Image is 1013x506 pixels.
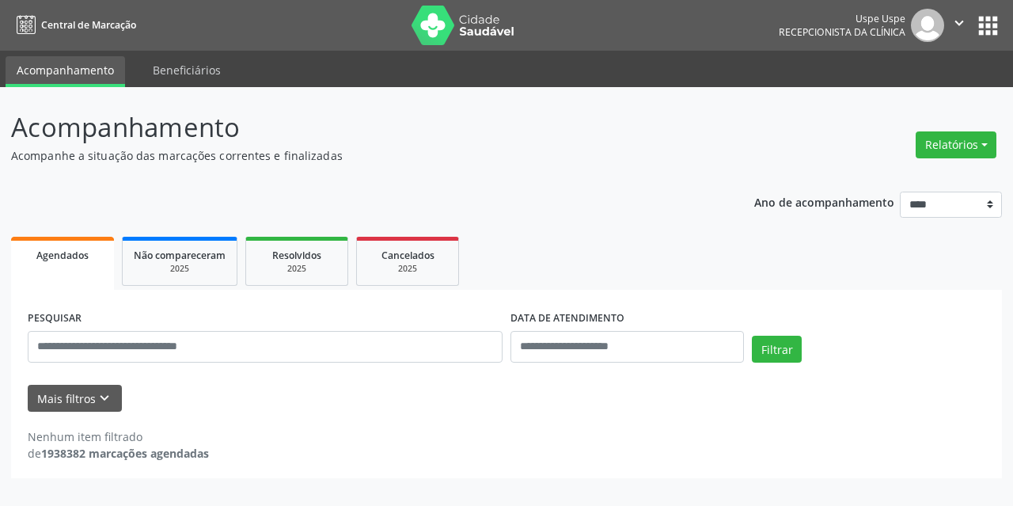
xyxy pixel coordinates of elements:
[11,147,704,164] p: Acompanhe a situação das marcações correntes e finalizadas
[944,9,974,42] button: 
[381,249,434,262] span: Cancelados
[752,336,802,363] button: Filtrar
[911,9,944,42] img: img
[11,12,136,38] a: Central de Marcação
[96,390,113,407] i: keyboard_arrow_down
[510,306,624,331] label: DATA DE ATENDIMENTO
[974,12,1002,40] button: apps
[6,56,125,87] a: Acompanhamento
[779,12,905,25] div: Uspe Uspe
[950,14,968,32] i: 
[28,445,209,462] div: de
[368,263,447,275] div: 2025
[28,428,209,445] div: Nenhum item filtrado
[754,192,894,211] p: Ano de acompanhamento
[11,108,704,147] p: Acompanhamento
[916,131,996,158] button: Relatórios
[257,263,336,275] div: 2025
[36,249,89,262] span: Agendados
[134,249,226,262] span: Não compareceram
[41,18,136,32] span: Central de Marcação
[779,25,905,39] span: Recepcionista da clínica
[41,446,209,461] strong: 1938382 marcações agendadas
[134,263,226,275] div: 2025
[28,306,82,331] label: PESQUISAR
[28,385,122,413] button: Mais filtroskeyboard_arrow_down
[142,56,232,84] a: Beneficiários
[272,249,321,262] span: Resolvidos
